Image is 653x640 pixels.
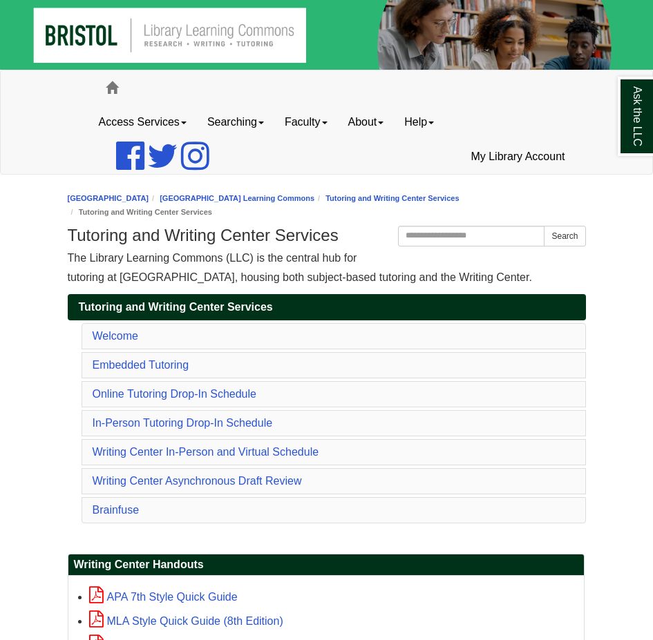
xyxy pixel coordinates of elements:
[79,301,273,313] span: Tutoring and Writing Center Services
[93,446,319,458] a: Writing Center In-Person and Virtual Schedule
[68,192,586,219] nav: breadcrumb
[325,194,459,202] a: Tutoring and Writing Center Services
[93,475,302,487] a: Writing Center Asynchronous Draft Review
[93,359,189,371] a: Embedded Tutoring
[68,226,586,245] h1: Tutoring and Writing Center Services
[68,252,532,283] span: The Library Learning Commons (LLC) is the central hub for tutoring at [GEOGRAPHIC_DATA], housing ...
[89,591,238,603] a: APA 7th Style Quick Guide
[338,105,395,139] a: About
[544,226,585,246] button: Search
[460,139,575,174] a: My Library Account
[197,105,274,139] a: Searching
[68,194,149,202] a: [GEOGRAPHIC_DATA]
[93,330,138,342] a: Welcome
[93,388,256,400] a: Online Tutoring Drop-In Schedule
[160,194,314,202] a: [GEOGRAPHIC_DATA] Learning Commons
[88,105,197,139] a: Access Services
[93,417,273,429] a: In-Person Tutoring Drop-In Schedule
[68,294,586,320] a: Tutoring and Writing Center Services
[274,105,338,139] a: Faculty
[68,554,584,576] h2: Writing Center Handouts
[68,206,212,219] li: Tutoring and Writing Center Services
[93,504,140,516] a: Brainfuse
[394,105,444,139] a: Help
[89,615,283,627] a: MLA Style Quick Guide (8th Edition)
